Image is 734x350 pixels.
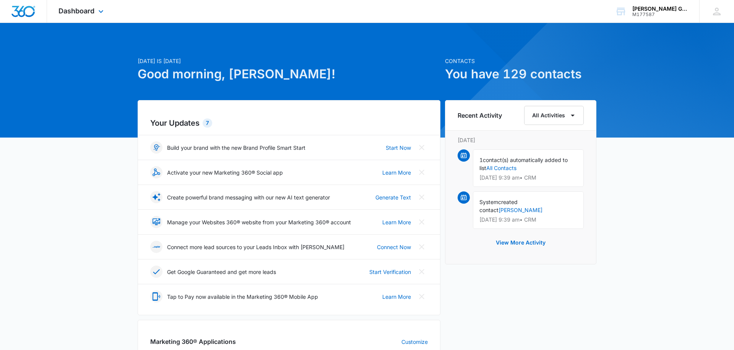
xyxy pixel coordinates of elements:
p: Contacts [445,57,596,65]
button: Close [416,266,428,278]
button: View More Activity [488,233,553,252]
span: Dashboard [58,7,94,15]
p: [DATE] 9:39 am • CRM [479,217,577,222]
span: contact(s) automatically added to list [479,157,568,171]
a: Start Now [386,144,411,152]
button: Close [416,290,428,303]
button: Close [416,241,428,253]
span: 1 [479,157,483,163]
a: All Contacts [486,165,516,171]
h1: You have 129 contacts [445,65,596,83]
p: Build your brand with the new Brand Profile Smart Start [167,144,305,152]
a: Connect Now [377,243,411,251]
button: All Activities [524,106,584,125]
span: System [479,199,498,205]
p: Get Google Guaranteed and get more leads [167,268,276,276]
p: [DATE] 9:39 am • CRM [479,175,577,180]
h2: Marketing 360® Applications [150,337,236,346]
a: Customize [401,338,428,346]
a: [PERSON_NAME] [499,207,542,213]
div: account name [632,6,688,12]
div: 7 [203,118,212,128]
div: account id [632,12,688,17]
a: Learn More [382,218,411,226]
h2: Your Updates [150,117,428,129]
h1: Good morning, [PERSON_NAME]! [138,65,440,83]
p: [DATE] is [DATE] [138,57,440,65]
a: Generate Text [375,193,411,201]
p: Activate your new Marketing 360® Social app [167,169,283,177]
a: Learn More [382,293,411,301]
button: Close [416,191,428,203]
span: created contact [479,199,518,213]
p: [DATE] [458,136,584,144]
p: Connect more lead sources to your Leads Inbox with [PERSON_NAME] [167,243,344,251]
p: Manage your Websites 360® website from your Marketing 360® account [167,218,351,226]
p: Tap to Pay now available in the Marketing 360® Mobile App [167,293,318,301]
a: Learn More [382,169,411,177]
a: Start Verification [369,268,411,276]
button: Close [416,166,428,178]
button: Close [416,216,428,228]
p: Create powerful brand messaging with our new AI text generator [167,193,330,201]
button: Close [416,141,428,154]
h6: Recent Activity [458,111,502,120]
